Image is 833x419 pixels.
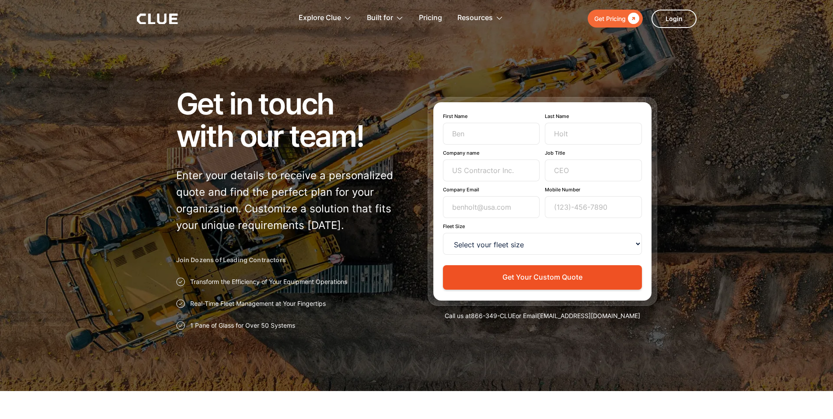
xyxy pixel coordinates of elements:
h1: Get in touch with our team! [176,87,406,152]
label: Mobile Number [545,187,642,193]
input: benholt@usa.com [443,196,540,218]
div:  [626,13,639,24]
a: Login [652,10,697,28]
label: Company Email [443,187,540,193]
div: Built for [367,4,393,32]
a: [EMAIL_ADDRESS][DOMAIN_NAME] [538,312,640,319]
div: Call us at or Email [428,312,657,320]
label: First Name [443,113,540,119]
input: CEO [545,159,642,181]
p: Real-Time Fleet Management at Your Fingertips [190,299,326,308]
label: Job Title [545,150,642,156]
div: Get Pricing [594,13,626,24]
h2: Join Dozens of Leading Contractors [176,256,406,264]
a: 866-349-CLUE [471,312,516,319]
div: Resources [457,4,503,32]
input: Holt [545,123,642,145]
div: Resources [457,4,493,32]
img: Approval checkmark icon [176,277,185,286]
input: US Contractor Inc. [443,159,540,181]
input: (123)-456-7890 [545,196,642,218]
div: Explore Clue [299,4,352,32]
p: 1 Pane of Glass for Over 50 Systems [190,321,295,330]
label: Company name [443,150,540,156]
img: Approval checkmark icon [176,321,185,330]
label: Fleet Size [443,223,642,229]
button: Get Your Custom Quote [443,265,642,289]
a: Get Pricing [588,10,643,28]
img: Approval checkmark icon [176,299,185,308]
div: Explore Clue [299,4,341,32]
input: Ben [443,123,540,145]
p: Enter your details to receive a personalized quote and find the perfect plan for your organizatio... [176,167,406,234]
label: Last Name [545,113,642,119]
p: Transform the Efficiency of Your Equipment Operations [190,277,347,286]
a: Pricing [419,4,442,32]
div: Built for [367,4,404,32]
